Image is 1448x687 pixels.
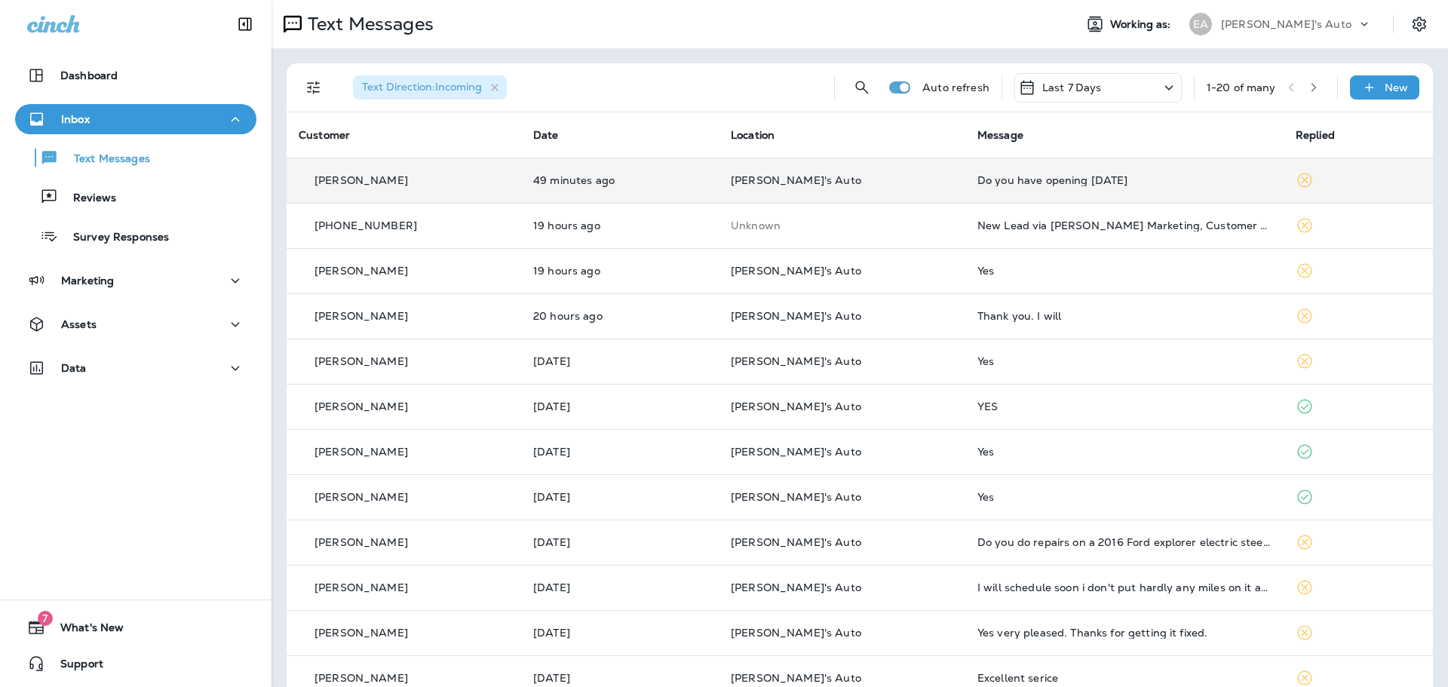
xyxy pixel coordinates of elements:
[314,536,408,548] p: [PERSON_NAME]
[977,491,1272,503] div: Yes
[314,581,408,593] p: [PERSON_NAME]
[533,627,707,639] p: Sep 26, 2025 03:19 PM
[731,219,953,232] p: This customer does not have a last location and the phone number they messaged is not assigned to...
[314,219,417,232] p: [PHONE_NUMBER]
[1406,11,1433,38] button: Settings
[533,219,707,232] p: Sep 30, 2025 12:46 PM
[533,446,707,458] p: Sep 28, 2025 12:01 PM
[977,627,1272,639] div: Yes very pleased. Thanks for getting it fixed.
[299,128,350,142] span: Customer
[977,310,1272,322] div: Thank you. I will
[977,128,1023,142] span: Message
[731,671,861,685] span: [PERSON_NAME]'s Auto
[731,354,861,368] span: [PERSON_NAME]'s Auto
[38,611,53,626] span: 7
[353,75,507,100] div: Text Direction:Incoming
[60,69,118,81] p: Dashboard
[61,113,90,125] p: Inbox
[731,264,861,278] span: [PERSON_NAME]'s Auto
[977,446,1272,458] div: Yes
[15,181,256,213] button: Reviews
[15,265,256,296] button: Marketing
[15,353,256,383] button: Data
[302,13,434,35] p: Text Messages
[731,535,861,549] span: [PERSON_NAME]'s Auto
[847,72,877,103] button: Search Messages
[1207,81,1276,94] div: 1 - 20 of many
[1385,81,1408,94] p: New
[533,355,707,367] p: Sep 28, 2025 03:27 PM
[1189,13,1212,35] div: EA
[533,128,559,142] span: Date
[299,72,329,103] button: Filters
[977,174,1272,186] div: Do you have opening today
[731,445,861,459] span: [PERSON_NAME]'s Auto
[533,310,707,322] p: Sep 30, 2025 11:38 AM
[533,265,707,277] p: Sep 30, 2025 12:16 PM
[314,627,408,639] p: [PERSON_NAME]
[15,612,256,643] button: 7What's New
[15,142,256,173] button: Text Messages
[61,318,97,330] p: Assets
[1221,18,1351,30] p: [PERSON_NAME]'s Auto
[59,152,150,167] p: Text Messages
[314,310,408,322] p: [PERSON_NAME]
[314,446,408,458] p: [PERSON_NAME]
[314,174,408,186] p: [PERSON_NAME]
[1296,128,1335,142] span: Replied
[314,400,408,413] p: [PERSON_NAME]
[731,128,775,142] span: Location
[15,60,256,90] button: Dashboard
[731,490,861,504] span: [PERSON_NAME]'s Auto
[314,491,408,503] p: [PERSON_NAME]
[45,658,103,676] span: Support
[15,104,256,134] button: Inbox
[15,220,256,252] button: Survey Responses
[61,274,114,287] p: Marketing
[314,355,408,367] p: [PERSON_NAME]
[731,626,861,639] span: [PERSON_NAME]'s Auto
[533,491,707,503] p: Sep 28, 2025 11:17 AM
[533,536,707,548] p: Sep 27, 2025 09:22 PM
[533,581,707,593] p: Sep 27, 2025 11:27 AM
[1042,81,1102,94] p: Last 7 Days
[731,309,861,323] span: [PERSON_NAME]'s Auto
[731,173,861,187] span: [PERSON_NAME]'s Auto
[977,355,1272,367] div: Yes
[1110,18,1174,31] span: Working as:
[977,219,1272,232] div: New Lead via Merrick Marketing, Customer Name: Todd M., Contact info: 5133798236, Job Info: Timin...
[977,581,1272,593] div: I will schedule soon i don't put hardly any miles on it as I drive my vehicle only on the weekend...
[58,192,116,206] p: Reviews
[977,265,1272,277] div: Yes
[15,649,256,679] button: Support
[977,400,1272,413] div: YES
[922,81,989,94] p: Auto refresh
[61,362,87,374] p: Data
[533,672,707,684] p: Sep 26, 2025 11:51 AM
[977,536,1272,548] div: Do you do repairs on a 2016 Ford explorer electric steering assist? Seems the power steering is i...
[224,9,266,39] button: Collapse Sidebar
[45,621,124,639] span: What's New
[731,581,861,594] span: [PERSON_NAME]'s Auto
[314,672,408,684] p: [PERSON_NAME]
[533,400,707,413] p: Sep 28, 2025 12:48 PM
[533,174,707,186] p: Oct 1, 2025 07:09 AM
[15,309,256,339] button: Assets
[314,265,408,277] p: [PERSON_NAME]
[362,80,482,94] span: Text Direction : Incoming
[731,400,861,413] span: [PERSON_NAME]'s Auto
[977,672,1272,684] div: Excellent serice
[58,231,169,245] p: Survey Responses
